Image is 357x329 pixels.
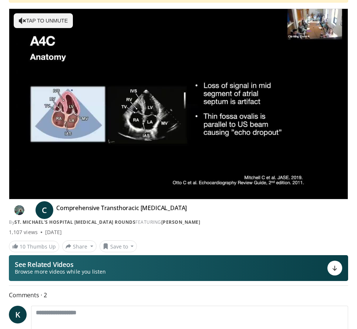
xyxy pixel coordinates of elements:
span: Browse more videos while you listen [15,268,106,275]
img: St. Michael's Hospital Echocardiogram Rounds [9,204,30,216]
p: See Related Videos [15,261,106,268]
div: [DATE] [45,229,62,236]
button: Save to [100,240,137,252]
a: [PERSON_NAME] [161,219,201,225]
a: C [36,201,53,219]
span: 1,107 views [9,229,38,236]
button: Tap to unmute [14,13,73,28]
video-js: Video Player [9,9,348,199]
a: 10 Thumbs Up [9,241,59,252]
a: K [9,306,27,323]
h4: Comprehensive Transthoracic [MEDICAL_DATA] [56,204,187,216]
button: Share [62,240,97,252]
div: By FEATURING [9,219,348,226]
a: St. Michael's Hospital [MEDICAL_DATA] Rounds [14,219,135,225]
button: See Related Videos Browse more videos while you listen [9,255,348,281]
span: Comments 2 [9,290,348,300]
span: 10 [20,243,26,250]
